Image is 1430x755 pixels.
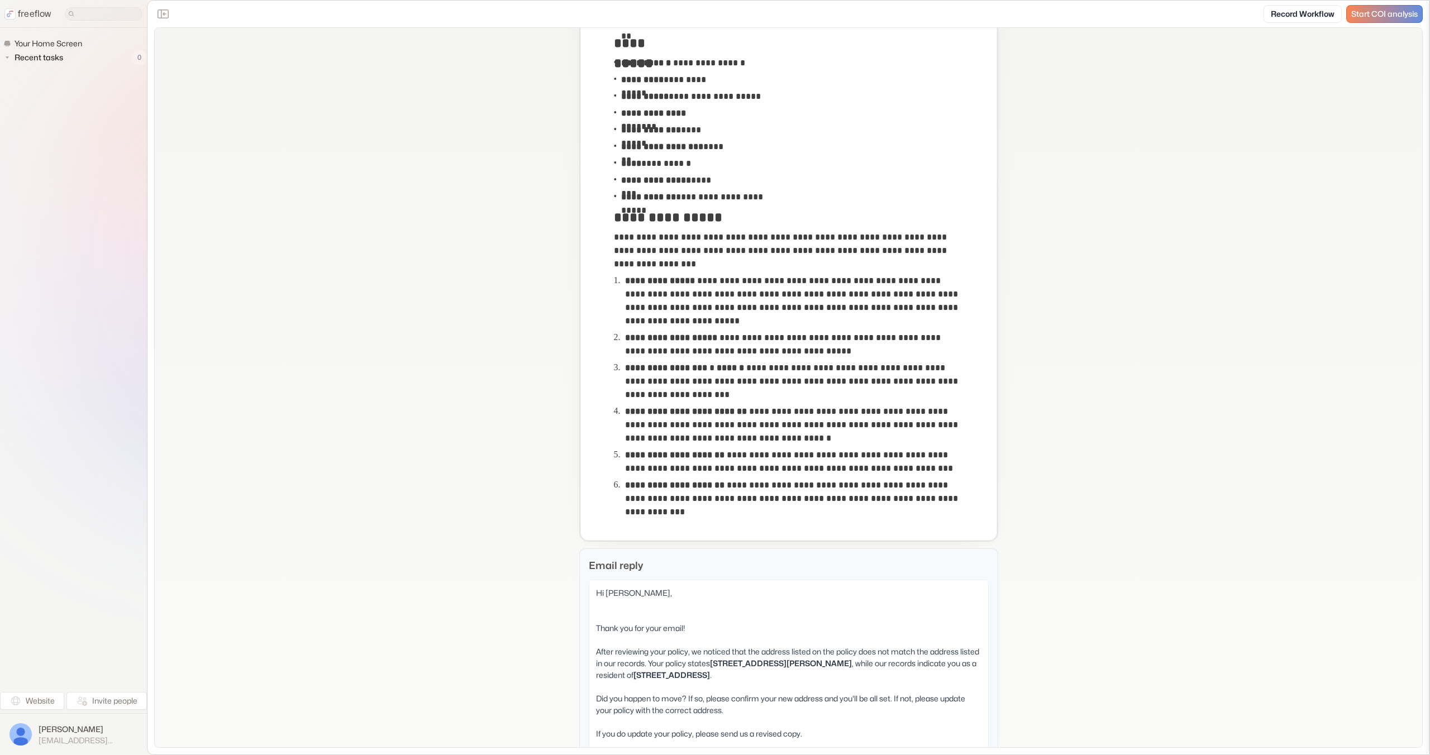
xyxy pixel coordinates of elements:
[39,724,137,735] span: [PERSON_NAME]
[39,735,137,746] span: [EMAIL_ADDRESS][DOMAIN_NAME]
[154,5,172,23] button: Close the sidebar
[4,7,51,21] a: freeflow
[12,38,85,49] span: Your Home Screen
[66,692,147,710] button: Invite people
[12,52,66,63] span: Recent tasks
[3,51,68,64] button: Recent tasks
[7,720,140,748] button: [PERSON_NAME][EMAIL_ADDRESS][DOMAIN_NAME]
[132,50,147,65] span: 0
[710,658,852,668] b: [STREET_ADDRESS][PERSON_NAME]
[1264,5,1342,23] a: Record Workflow
[9,723,32,746] img: profile
[589,558,989,573] p: Email reply
[18,7,51,21] p: freeflow
[3,37,87,50] a: Your Home Screen
[1351,9,1418,19] span: Start COI analysis
[633,670,710,680] b: [STREET_ADDRESS]
[1346,5,1423,23] a: Start COI analysis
